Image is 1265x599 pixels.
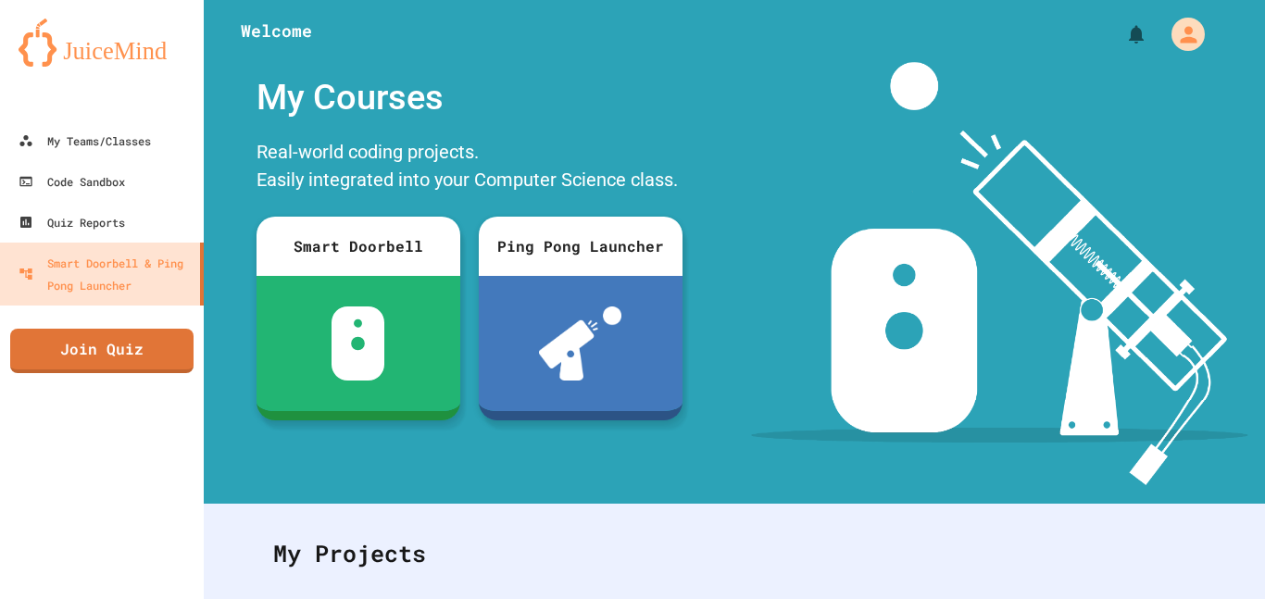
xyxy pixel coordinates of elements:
[479,217,683,276] div: Ping Pong Launcher
[247,62,692,133] div: My Courses
[1152,13,1209,56] div: My Account
[19,130,151,152] div: My Teams/Classes
[539,306,621,381] img: ppl-with-ball.png
[19,252,193,296] div: Smart Doorbell & Ping Pong Launcher
[19,211,125,233] div: Quiz Reports
[332,306,384,381] img: sdb-white.svg
[247,133,692,203] div: Real-world coding projects. Easily integrated into your Computer Science class.
[1187,525,1246,580] iframe: chat widget
[751,62,1247,485] img: banner-image-my-projects.png
[19,19,185,67] img: logo-orange.svg
[19,170,125,193] div: Code Sandbox
[257,217,460,276] div: Smart Doorbell
[10,329,194,373] a: Join Quiz
[1091,19,1152,50] div: My Notifications
[1111,444,1246,523] iframe: chat widget
[255,518,1214,590] div: My Projects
